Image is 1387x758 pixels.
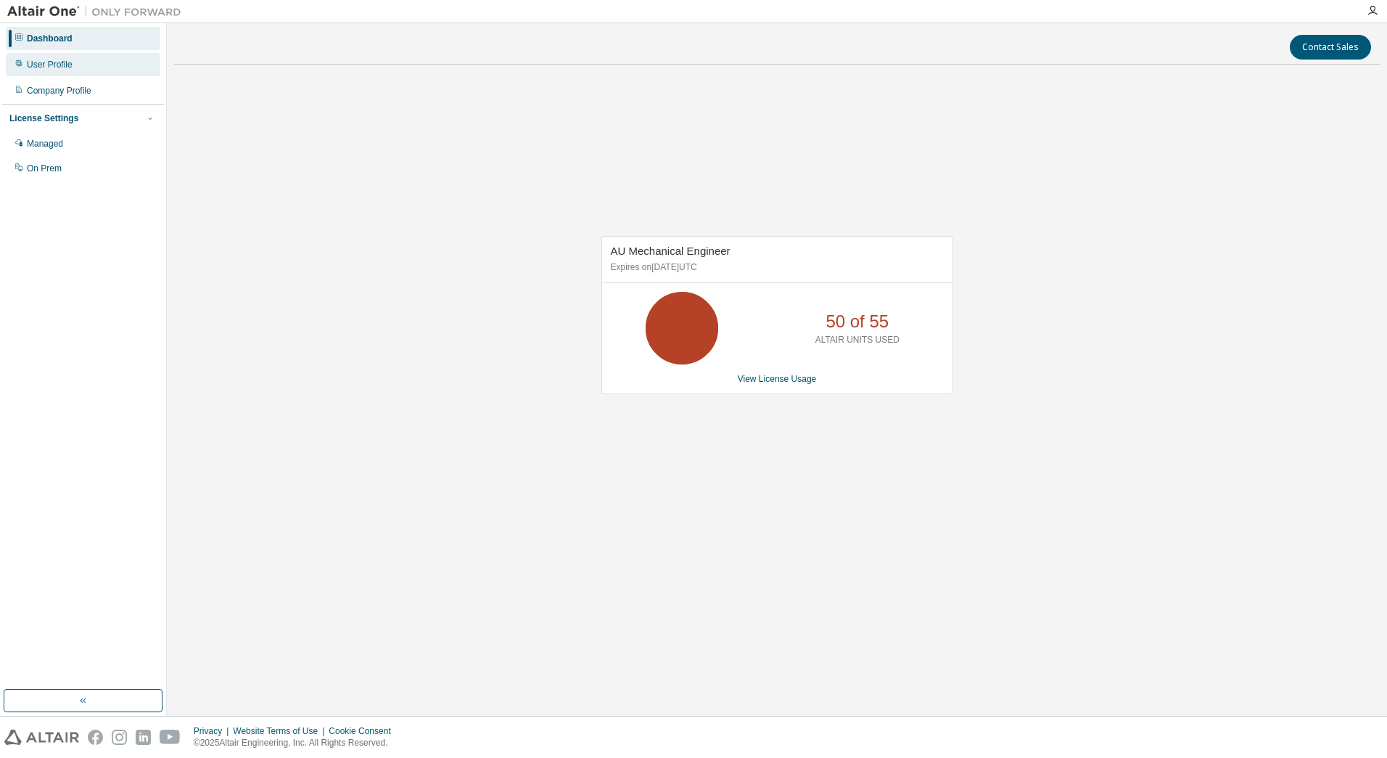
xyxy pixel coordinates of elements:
[27,163,62,174] div: On Prem
[27,59,73,70] div: User Profile
[815,334,900,346] p: ALTAIR UNITS USED
[1290,35,1371,60] button: Contact Sales
[88,730,103,745] img: facebook.svg
[7,4,189,19] img: Altair One
[826,309,889,334] p: 50 of 55
[112,730,127,745] img: instagram.svg
[4,730,79,745] img: altair_logo.svg
[611,261,940,274] p: Expires on [DATE] UTC
[194,725,233,737] div: Privacy
[738,374,817,384] a: View License Usage
[136,730,151,745] img: linkedin.svg
[329,725,399,737] div: Cookie Consent
[233,725,329,737] div: Website Terms of Use
[27,33,73,44] div: Dashboard
[9,113,78,124] div: License Settings
[27,85,91,97] div: Company Profile
[27,138,63,150] div: Managed
[194,737,400,749] p: © 2025 Altair Engineering, Inc. All Rights Reserved.
[160,730,181,745] img: youtube.svg
[611,245,730,257] span: AU Mechanical Engineer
